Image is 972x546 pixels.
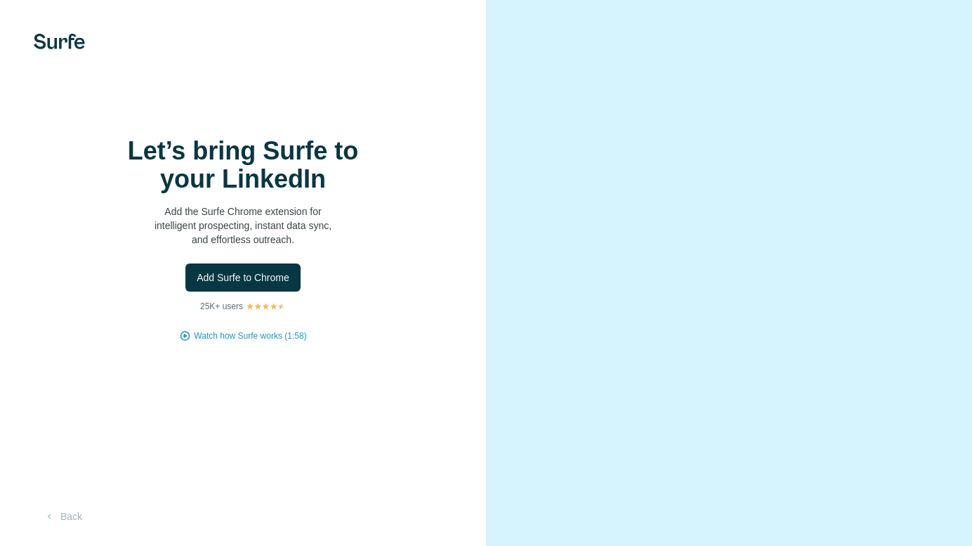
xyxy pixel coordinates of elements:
img: Surfe's logo [34,34,85,49]
button: Watch how Surfe works (1:58) [194,330,306,342]
button: Add Surfe to Chrome [185,264,301,292]
h1: Let’s bring Surfe to your LinkedIn [103,137,383,193]
p: 25K+ users [200,300,243,313]
img: Rating Stars [246,302,286,311]
p: Add the Surfe Chrome extension for intelligent prospecting, instant data sync, and effortless out... [103,204,383,247]
span: Add Surfe to Chrome [197,271,289,285]
button: Back [34,504,92,529]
